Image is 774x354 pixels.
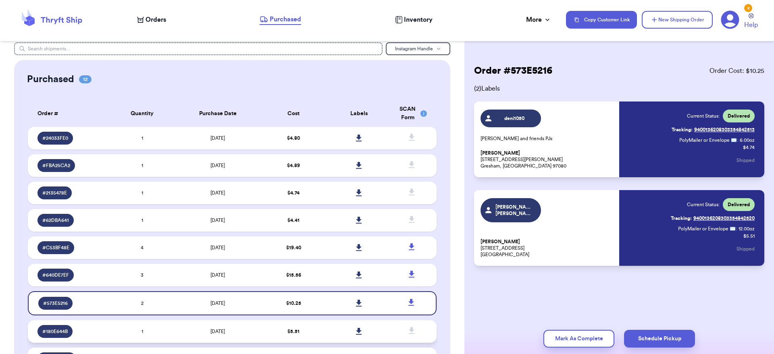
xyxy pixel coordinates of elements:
[474,84,764,93] span: ( 2 ) Labels
[28,100,110,127] th: Order #
[141,190,143,195] span: 1
[672,126,693,133] span: Tracking:
[42,244,69,251] span: # C53BF48E
[326,100,391,127] th: Labels
[395,15,433,25] a: Inventory
[141,218,143,223] span: 1
[721,10,739,29] a: 2
[743,144,755,151] p: $ 4.74
[744,4,752,12] div: 2
[141,329,143,334] span: 1
[79,75,92,83] span: 12
[386,42,450,55] button: Instagram Handle
[744,13,758,30] a: Help
[740,137,755,143] span: 6.00 oz
[141,273,144,277] span: 3
[624,330,695,348] button: Schedule Pickup
[737,240,755,258] button: Shipped
[495,204,534,217] span: [PERSON_NAME].[PERSON_NAME]
[210,245,225,250] span: [DATE]
[679,138,737,143] span: PolyMailer or Envelope ✉️
[395,46,433,51] span: Instagram Handle
[27,73,74,86] h2: Purchased
[42,190,67,196] span: # 2135478E
[642,11,713,29] button: New Shipping Order
[744,20,758,30] span: Help
[728,201,750,208] span: Delivered
[141,163,143,168] span: 1
[141,136,143,141] span: 1
[739,226,755,232] span: 12.00 oz
[481,238,614,258] p: [STREET_ADDRESS] [GEOGRAPHIC_DATA]
[261,100,326,127] th: Cost
[210,301,225,306] span: [DATE]
[481,135,614,142] p: [PERSON_NAME] and friends PJs
[42,272,69,278] span: # 640DE7EF
[481,239,520,245] span: [PERSON_NAME]
[286,273,301,277] span: $ 15.56
[210,163,225,168] span: [DATE]
[286,245,301,250] span: $ 19.40
[42,217,69,224] span: # 62DBA641
[481,150,614,169] p: [STREET_ADDRESS][PERSON_NAME] Gresham, [GEOGRAPHIC_DATA] 97080
[137,15,166,25] a: Orders
[737,137,738,143] span: :
[687,201,720,208] span: Current Status:
[671,215,692,222] span: Tracking:
[672,123,755,136] a: Tracking:9400136208303354842513
[678,226,736,231] span: PolyMailer or Envelope ✉️
[526,15,551,25] div: More
[495,115,534,122] span: deni1050
[397,105,427,122] div: SCAN Form
[210,218,225,223] span: [DATE]
[709,66,764,76] span: Order Cost: $ 10.25
[210,136,225,141] span: [DATE]
[141,301,144,306] span: 2
[566,11,637,29] button: Copy Customer Link
[287,190,300,195] span: $ 4.74
[42,162,70,169] span: # FBA25CA2
[543,330,614,348] button: Mark As Complete
[728,113,750,119] span: Delivered
[260,14,301,25] a: Purchased
[287,136,300,141] span: $ 4.80
[42,328,68,335] span: # 180E644B
[43,300,68,306] span: # 573E5216
[404,15,433,25] span: Inventory
[737,151,755,169] button: Shipped
[210,329,225,334] span: [DATE]
[287,329,300,334] span: $ 5.51
[671,212,755,225] a: Tracking:9400136208303354842520
[110,100,175,127] th: Quantity
[743,233,755,239] p: $ 5.51
[474,64,552,77] h2: Order # 573E5216
[210,190,225,195] span: [DATE]
[146,15,166,25] span: Orders
[287,163,300,168] span: $ 4.89
[14,42,383,55] input: Search shipments...
[287,218,300,223] span: $ 4.41
[175,100,261,127] th: Purchase Date
[736,226,737,232] span: :
[42,135,68,141] span: # 24033FE0
[141,245,144,250] span: 4
[481,150,520,156] span: [PERSON_NAME]
[286,301,301,306] span: $ 10.25
[210,273,225,277] span: [DATE]
[687,113,720,119] span: Current Status:
[270,14,301,24] span: Purchased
